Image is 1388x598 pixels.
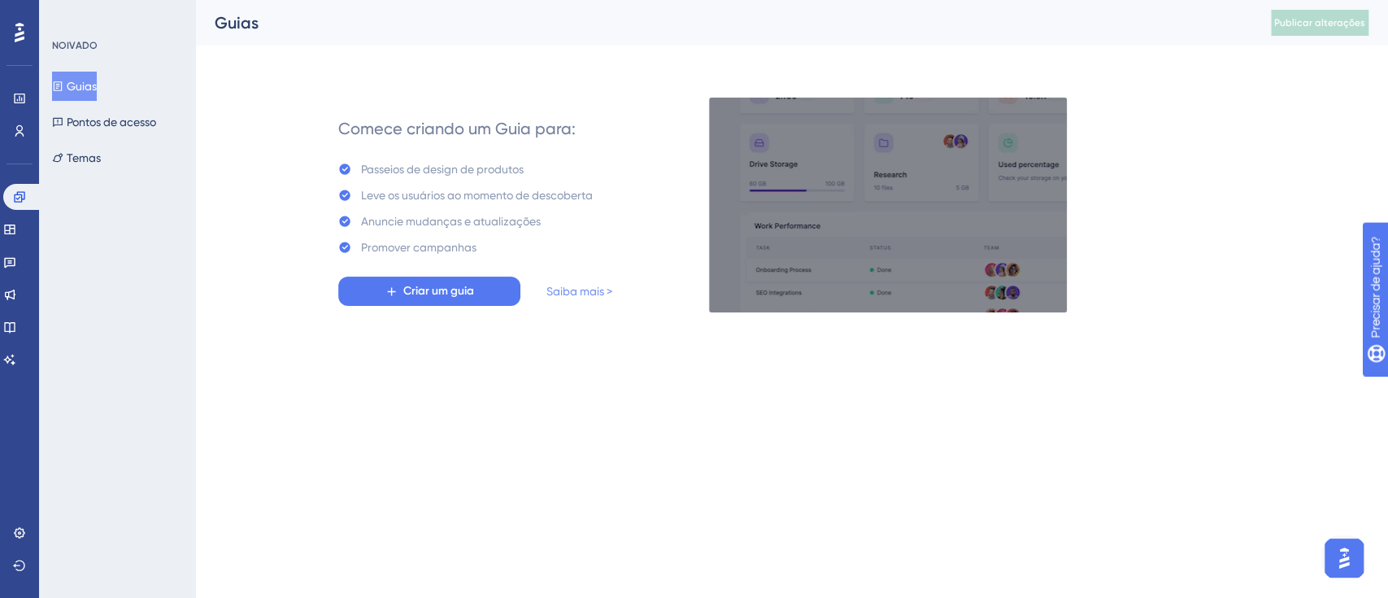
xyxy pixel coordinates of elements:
img: 21a29cd0e06a8f1d91b8bced9f6e1c06.gif [708,97,1068,313]
font: Saiba mais > [546,285,612,298]
button: Guias [52,72,97,101]
font: Publicar alterações [1274,17,1365,28]
iframe: Iniciador do Assistente de IA do UserGuiding [1320,534,1368,583]
button: Pontos de acesso [52,107,156,137]
font: Pontos de acesso [67,116,156,129]
button: Criar um guia [338,277,520,306]
font: Precisar de ajuda? [38,7,140,20]
font: Anuncie mudanças e atualizações [361,215,541,228]
font: Comece criando um Guia para: [338,119,576,138]
font: Guias [67,80,97,93]
font: Criar um guia [403,284,474,298]
font: NOIVADO [52,40,98,51]
button: Temas [52,143,101,172]
font: Promover campanhas [361,241,476,254]
font: Leve os usuários ao momento de descoberta [361,189,593,202]
font: Passeios de design de produtos [361,163,524,176]
font: Temas [67,151,101,164]
a: Saiba mais > [546,282,612,301]
font: Guias [215,13,259,33]
button: Publicar alterações [1271,10,1368,36]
